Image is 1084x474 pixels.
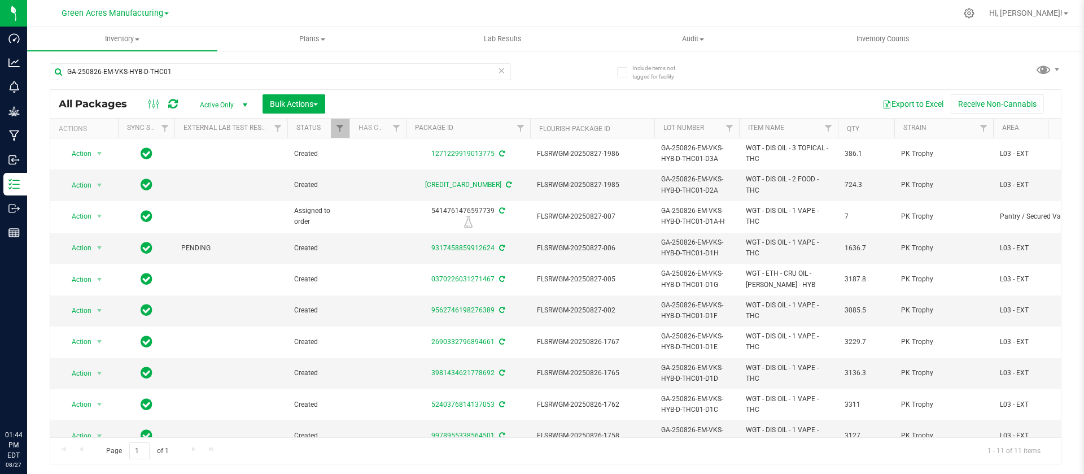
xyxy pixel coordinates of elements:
span: In Sync [141,208,152,224]
span: select [93,272,107,288]
inline-svg: Manufacturing [8,130,20,141]
span: Action [62,240,92,256]
span: Action [62,208,92,224]
span: FLSRWGM-20250827-007 [537,211,648,222]
a: Filter [331,119,349,138]
span: FLSRWGM-20250827-005 [537,274,648,285]
button: Bulk Actions [263,94,325,114]
a: Item Name [748,124,784,132]
a: 5240376814137053 [431,401,495,408]
span: Pantry / Secured Vault [1000,211,1071,222]
span: WGT - DIS OIL - 1 VAPE - THC [746,363,831,384]
span: GA-250826-EM-VKS-HYB-D-THC01-D1F [661,300,732,321]
span: select [93,428,107,444]
span: Sync from Compliance System [497,432,505,440]
span: WGT - DIS OIL - 2 FOOD - THC [746,174,831,195]
span: Created [294,149,343,159]
span: L03 - EXT [1000,430,1071,441]
span: Inventory [27,34,217,44]
span: FLSRWGM-20250827-1986 [537,149,648,159]
span: Sync from Compliance System [497,150,505,158]
span: GA-250826-EM-VKS-HYB-D-THC01-D1D [661,363,732,384]
span: 3127 [845,430,888,441]
p: 01:44 PM EDT [5,430,22,460]
span: L03 - EXT [1000,399,1071,410]
a: Filter [156,119,174,138]
span: Action [62,366,92,381]
span: PK Trophy [901,305,986,316]
a: Inventory Counts [788,27,978,51]
span: In Sync [141,240,152,256]
a: [CREDIT_CARD_NUMBER] [425,181,501,189]
span: FLSRWGM-20250826-1758 [537,430,648,441]
span: select [93,177,107,193]
p: 08/27 [5,460,22,469]
a: Strain [903,124,926,132]
iframe: Resource center [11,384,45,418]
div: Manage settings [962,8,976,19]
span: PK Trophy [901,149,986,159]
input: 1 [129,442,150,460]
span: Sync from Compliance System [497,275,505,283]
inline-svg: Outbound [8,203,20,214]
span: PK Trophy [901,243,986,254]
span: Green Acres Manufacturing [62,8,163,18]
span: Sync from Compliance System [497,306,505,314]
a: Lot Number [663,124,704,132]
inline-svg: Reports [8,227,20,238]
span: Assigned to order [294,206,343,227]
span: GA-250826-EM-VKS-HYB-D-THC01-D1B [661,425,732,446]
span: 3085.5 [845,305,888,316]
span: WGT - DIS OIL - 1 VAPE - THC [746,206,831,227]
span: In Sync [141,365,152,381]
a: 9317458859912624 [431,244,495,252]
span: 3187.8 [845,274,888,285]
span: Created [294,305,343,316]
span: L03 - EXT [1000,368,1071,379]
span: Action [62,397,92,412]
a: Area [1002,124,1019,132]
span: Created [294,243,343,254]
inline-svg: Grow [8,106,20,117]
span: Action [62,334,92,350]
span: Sync from Compliance System [504,181,512,189]
a: Plants [217,27,408,51]
span: PK Trophy [901,399,986,410]
span: Sync from Compliance System [497,338,505,346]
a: 0370226031271467 [431,275,495,283]
a: Filter [512,119,530,138]
span: In Sync [141,146,152,162]
iframe: Resource center unread badge [33,382,47,395]
span: Created [294,430,343,441]
a: Flourish Package ID [539,125,610,133]
span: 386.1 [845,149,888,159]
span: WGT - DIS OIL - 3 TOPICAL - THC [746,143,831,164]
a: Lab Results [408,27,598,51]
span: In Sync [141,397,152,412]
span: FLSRWGM-20250827-1985 [537,180,648,190]
span: In Sync [141,302,152,318]
span: GA-250826-EM-VKS-HYB-D-THC01-D1E [661,331,732,353]
span: PENDING [181,243,281,254]
span: Created [294,337,343,347]
span: L03 - EXT [1000,243,1071,254]
span: In Sync [141,271,152,287]
span: WGT - DIS OIL - 1 VAPE - THC [746,237,831,259]
button: Receive Non-Cannabis [951,94,1044,114]
span: Bulk Actions [270,99,318,108]
span: GA-250826-EM-VKS-HYB-D-THC01-D2A [661,174,732,195]
span: FLSRWGM-20250827-002 [537,305,648,316]
span: 7 [845,211,888,222]
a: 2690332796894661 [431,338,495,346]
span: GA-250826-EM-VKS-HYB-D-THC01-D1C [661,394,732,415]
span: select [93,303,107,319]
span: Action [62,303,92,319]
span: L03 - EXT [1000,305,1071,316]
a: Qty [847,125,859,133]
span: 3136.3 [845,368,888,379]
span: select [93,208,107,224]
a: Filter [269,119,287,138]
span: Action [62,146,92,162]
span: In Sync [141,177,152,193]
span: WGT - DIS OIL - 1 VAPE - THC [746,425,831,446]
